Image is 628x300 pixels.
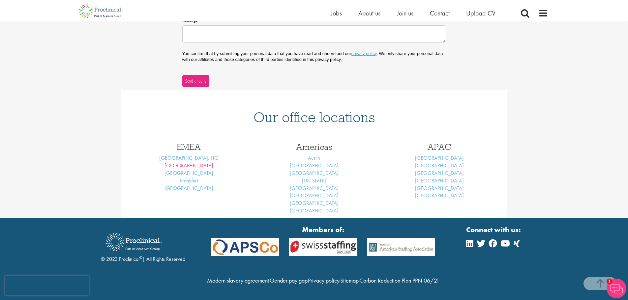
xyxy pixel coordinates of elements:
[101,228,185,263] div: © 2023 Proclinical | All Rights Reserved
[290,192,339,199] a: [GEOGRAPHIC_DATA]
[101,228,167,256] img: Proclinical Recruitment
[340,277,359,284] a: Sitemap
[302,177,326,184] a: [US_STATE]
[182,75,209,87] button: Send enquiry
[415,177,464,184] a: [GEOGRAPHIC_DATA]
[164,170,213,177] a: [GEOGRAPHIC_DATA]
[415,185,464,192] a: [GEOGRAPHIC_DATA]
[415,192,464,199] a: [GEOGRAPHIC_DATA]
[415,162,464,169] a: [GEOGRAPHIC_DATA]
[164,162,213,169] a: [GEOGRAPHIC_DATA]
[351,51,376,56] a: privacy policy
[206,238,284,256] img: APSCo
[270,277,308,284] a: Gender pay gap
[415,170,464,177] a: [GEOGRAPHIC_DATA]
[131,143,247,151] h3: EMEA
[607,279,626,298] img: Chatbot
[207,277,269,284] a: Modern slavery agreement
[430,9,450,17] a: Contact
[290,185,339,192] a: [GEOGRAPHIC_DATA]
[466,225,522,235] strong: Connect with us:
[139,255,142,260] sup: ®
[362,238,440,256] img: APSCo
[185,77,206,85] span: Send enquiry
[415,154,464,161] a: [GEOGRAPHIC_DATA]
[164,185,213,192] a: [GEOGRAPHIC_DATA]
[359,277,439,284] a: Carbon Reduction Plan PPN 06/21
[211,225,435,235] strong: Members of:
[159,154,219,161] a: [GEOGRAPHIC_DATA], HQ
[397,9,413,17] a: Join us
[290,207,339,214] a: [GEOGRAPHIC_DATA]
[290,162,339,169] a: [GEOGRAPHIC_DATA]
[308,277,340,284] a: Privacy policy
[5,276,89,295] iframe: reCAPTCHA
[284,238,362,256] img: APSCo
[290,170,339,177] a: [GEOGRAPHIC_DATA]
[182,51,446,63] p: You confirm that by submitting your personal data that you have read and understood our . We only...
[466,9,495,17] a: Upload CV
[382,143,497,151] h3: APAC
[290,200,339,206] a: [GEOGRAPHIC_DATA]
[358,9,380,17] a: About us
[308,154,320,161] a: Austin
[180,177,198,184] a: Frankfurt
[131,110,497,124] h1: Our office locations
[331,9,342,17] a: Jobs
[607,279,612,284] span: 1
[256,143,372,151] h3: Americas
